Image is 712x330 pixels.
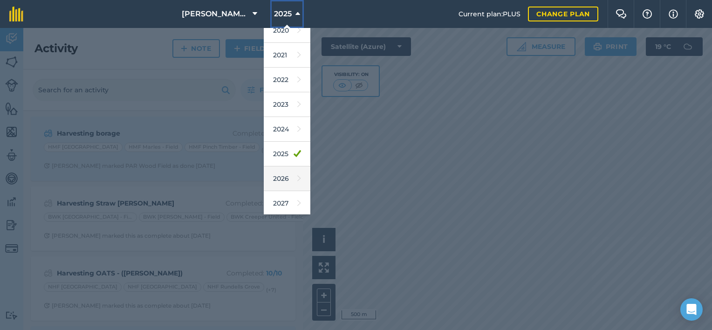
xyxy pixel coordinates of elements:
span: 2025 [274,8,292,20]
a: Change plan [528,7,598,21]
img: A cog icon [694,9,705,19]
img: svg+xml;base64,PHN2ZyB4bWxucz0iaHR0cDovL3d3dy53My5vcmcvMjAwMC9zdmciIHdpZHRoPSIxNyIgaGVpZ2h0PSIxNy... [669,8,678,20]
a: 2022 [264,68,310,92]
div: Open Intercom Messenger [680,298,703,321]
span: [PERSON_NAME] Hayleys Partnership [182,8,249,20]
a: 2026 [264,166,310,191]
img: fieldmargin Logo [9,7,23,21]
a: 2024 [264,117,310,142]
a: 2020 [264,18,310,43]
img: A question mark icon [642,9,653,19]
img: Two speech bubbles overlapping with the left bubble in the forefront [616,9,627,19]
a: 2027 [264,191,310,216]
a: 2021 [264,43,310,68]
span: Current plan : PLUS [459,9,520,19]
a: 2025 [264,142,310,166]
a: 2023 [264,92,310,117]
